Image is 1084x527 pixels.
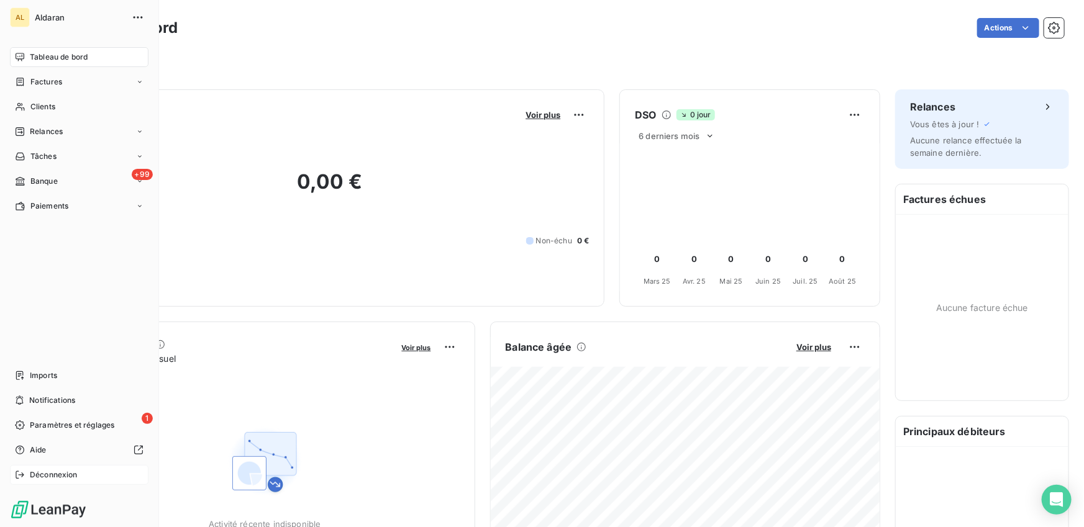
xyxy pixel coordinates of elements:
[30,200,68,212] span: Paiements
[398,341,435,353] button: Voir plus
[635,107,656,122] h6: DSO
[142,413,153,424] span: 1
[70,352,393,365] span: Chiffre d'affaires mensuel
[10,440,148,460] a: Aide
[30,52,88,63] span: Tableau de bord
[793,277,818,286] tspan: Juil. 25
[10,97,148,117] a: Clients
[225,422,304,502] img: Empty state
[70,169,589,207] h2: 0,00 €
[10,366,148,385] a: Imports
[1042,485,1072,515] div: Open Intercom Messenger
[910,119,980,129] span: Vous êtes à jour !
[10,196,148,216] a: Paiements
[10,7,30,27] div: AL
[402,343,431,352] span: Voir plus
[10,122,148,142] a: Relances
[10,146,148,166] a: Tâches
[720,277,743,286] tspan: Mai 25
[829,277,856,286] tspan: Août 25
[10,415,148,435] a: 1Paramètres et réglages
[30,76,62,88] span: Factures
[536,235,572,246] span: Non-échu
[910,99,955,114] h6: Relances
[644,277,671,286] tspan: Mars 25
[30,176,58,187] span: Banque
[30,469,78,480] span: Déconnexion
[29,395,75,406] span: Notifications
[30,101,55,112] span: Clients
[30,370,57,381] span: Imports
[35,12,124,22] span: Aldaran
[676,109,715,120] span: 0 jour
[30,444,47,456] span: Aide
[10,171,148,191] a: +99Banque
[132,169,153,180] span: +99
[522,109,564,120] button: Voir plus
[10,47,148,67] a: Tableau de bord
[639,131,699,141] span: 6 derniers mois
[10,500,87,520] img: Logo LeanPay
[756,277,781,286] tspan: Juin 25
[577,235,589,246] span: 0 €
[10,72,148,92] a: Factures
[977,18,1039,38] button: Actions
[30,126,63,137] span: Relances
[896,417,1068,446] h6: Principaux débiteurs
[30,420,114,431] span: Paramètres et réglages
[506,340,572,354] h6: Balance âgée
[910,135,1022,158] span: Aucune relance effectuée la semaine dernière.
[896,184,1068,214] h6: Factures échues
[936,301,1028,314] span: Aucune facture échue
[793,341,835,353] button: Voir plus
[526,110,560,120] span: Voir plus
[30,151,57,162] span: Tâches
[683,277,706,286] tspan: Avr. 25
[796,342,831,352] span: Voir plus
